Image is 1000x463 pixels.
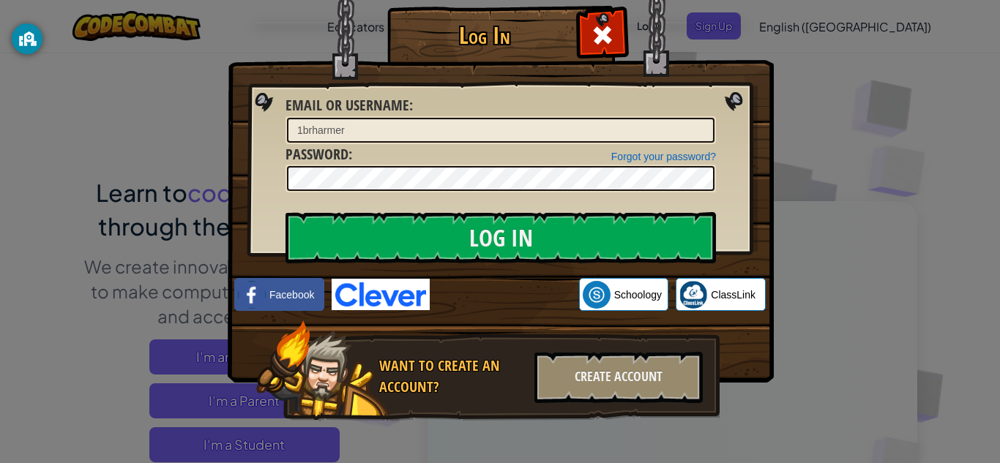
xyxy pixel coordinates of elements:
img: classlink-logo-small.png [679,281,707,309]
button: GoGuardian Privacy Information [12,23,42,54]
span: Password [286,144,348,164]
img: schoology.png [583,281,611,309]
input: Log In [286,212,716,263]
iframe: Sign in with Google Button [430,279,579,311]
span: ClassLink [711,287,755,302]
span: Email or Username [286,95,409,115]
span: Facebook [269,287,314,302]
div: Create Account [534,352,703,403]
label: : [286,144,352,165]
img: clever-logo-blue.png [332,279,430,310]
h1: Log In [391,23,578,48]
img: facebook_small.png [238,281,266,309]
span: Schoology [614,287,662,302]
div: Want to create an account? [379,355,526,397]
label: : [286,95,413,116]
a: Forgot your password? [611,151,716,162]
